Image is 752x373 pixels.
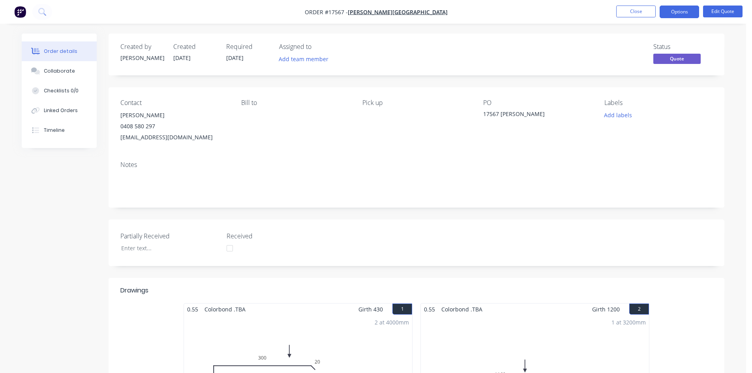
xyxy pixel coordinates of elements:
[421,304,438,315] span: 0.55
[120,121,229,132] div: 0408 580 297
[616,6,656,17] button: Close
[653,43,713,51] div: Status
[279,43,358,51] div: Assigned to
[483,110,582,121] div: 17567 [PERSON_NAME]
[305,8,348,16] span: Order #17567 -
[184,304,201,315] span: 0.55
[358,304,383,315] span: Girth 430
[14,6,26,18] img: Factory
[120,110,229,143] div: [PERSON_NAME]0408 580 297[EMAIL_ADDRESS][DOMAIN_NAME]
[703,6,743,17] button: Edit Quote
[201,304,249,315] span: Colorbond .TBA
[362,99,471,107] div: Pick up
[438,304,486,315] span: Colorbond .TBA
[120,43,164,51] div: Created by
[483,99,591,107] div: PO
[22,61,97,81] button: Collaborate
[226,43,270,51] div: Required
[375,318,409,326] div: 2 at 4000mm
[120,110,229,121] div: [PERSON_NAME]
[22,120,97,140] button: Timeline
[22,101,97,120] button: Linked Orders
[120,286,148,295] div: Drawings
[44,67,75,75] div: Collaborate
[22,81,97,101] button: Checklists 0/0
[600,110,636,120] button: Add labels
[44,107,78,114] div: Linked Orders
[241,99,349,107] div: Bill to
[227,231,325,241] label: Received
[392,304,412,315] button: 1
[226,54,244,62] span: [DATE]
[279,54,333,64] button: Add team member
[120,161,713,169] div: Notes
[44,127,65,134] div: Timeline
[348,8,448,16] a: [PERSON_NAME][GEOGRAPHIC_DATA]
[120,54,164,62] div: [PERSON_NAME]
[120,99,229,107] div: Contact
[120,132,229,143] div: [EMAIL_ADDRESS][DOMAIN_NAME]
[629,304,649,315] button: 2
[44,48,77,55] div: Order details
[611,318,646,326] div: 1 at 3200mm
[653,54,701,64] span: Quote
[275,54,333,64] button: Add team member
[660,6,699,18] button: Options
[44,87,79,94] div: Checklists 0/0
[592,304,620,315] span: Girth 1200
[120,231,219,241] label: Partially Received
[173,54,191,62] span: [DATE]
[604,99,713,107] div: Labels
[22,41,97,61] button: Order details
[173,43,217,51] div: Created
